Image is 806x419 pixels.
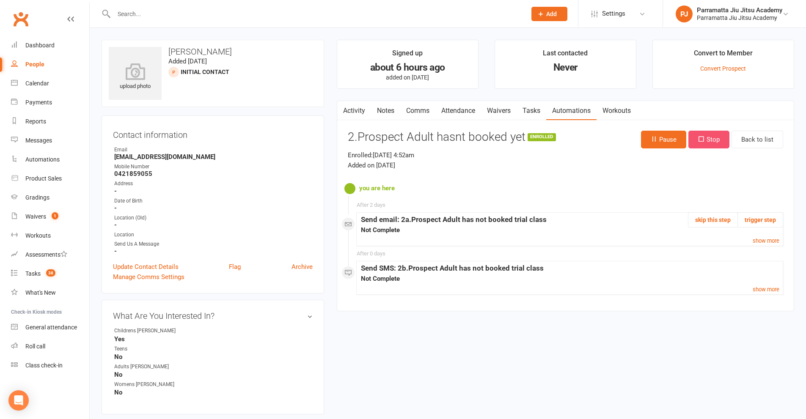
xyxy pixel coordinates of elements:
a: Comms [400,101,435,120]
div: Send SMS: 2b.Prospect Adult has not booked trial class [361,263,778,274]
strong: - [114,247,313,255]
a: Back to list [732,131,783,148]
a: Workouts [11,226,89,245]
div: Send Us A Message [114,240,313,248]
a: What's New [11,283,89,302]
a: Roll call [11,337,89,356]
a: Payments [11,93,89,112]
a: Notes [371,101,400,120]
a: Automations [11,150,89,169]
h3: [PERSON_NAME] [109,47,317,56]
div: Never [503,63,628,72]
div: Messages [25,137,52,144]
a: Reports [11,112,89,131]
div: Last contacted [543,48,588,63]
a: General attendance kiosk mode [11,318,89,337]
div: Womens [PERSON_NAME] [114,381,184,389]
span: Add [546,11,557,17]
span: Settings [602,4,625,23]
div: Email [114,146,313,154]
div: Dashboard [25,42,55,49]
span: Initial Contact [181,68,229,75]
div: PJ [676,5,693,22]
span: 38 [46,269,55,277]
div: Workouts [25,232,51,239]
div: Convert to Member [694,48,753,63]
strong: [EMAIL_ADDRESS][DOMAIN_NAME] [114,153,313,161]
div: Signed up [392,48,423,63]
h3: Contact information [113,127,313,140]
a: Manage Comms Settings [113,272,184,282]
small: show more [753,238,779,244]
p: added on [DATE] [345,74,470,81]
a: Workouts [597,101,637,120]
div: What's New [25,289,56,296]
button: trigger step [737,212,783,227]
h3: What Are You Interested In? [113,311,313,320]
a: Flag [229,262,241,272]
h3: 2.Prospect Adult hasnt booked yet [348,131,525,144]
div: Parramatta Jiu Jitsu Academy [697,6,782,14]
small: ENROLLED [528,133,556,141]
strong: - [114,187,313,195]
div: Product Sales [25,175,62,182]
strong: 0421859055 [114,170,313,178]
div: Automations [25,156,60,163]
div: Send email: 2a.Prospect Adult has not booked trial class [361,214,778,225]
a: Update Contact Details [113,262,179,272]
strong: No [114,389,313,396]
button: Pause [641,131,686,148]
div: After 2 days [357,201,385,210]
a: Class kiosk mode [11,356,89,375]
a: Calendar [11,74,89,93]
div: Childrens [PERSON_NAME] [114,327,184,335]
div: General attendance [25,324,77,331]
a: Clubworx [10,8,31,30]
div: Tasks [25,270,41,277]
div: Adults [PERSON_NAME] [114,363,184,371]
small: show more [753,286,779,293]
div: upload photo [109,63,162,91]
a: Messages [11,131,89,150]
strong: Not Complete [361,226,400,234]
div: Reports [25,118,46,125]
div: Teens [114,345,184,353]
div: Address [114,180,313,188]
div: Calendar [25,80,49,87]
div: People [25,61,44,68]
a: Automations [546,101,597,120]
a: Activity [337,101,371,120]
a: Gradings [11,188,89,207]
a: People [11,55,89,74]
a: Convert Prospect [700,65,746,72]
div: Mobile Number [114,163,313,171]
a: Tasks [517,101,546,120]
a: Waivers [481,101,517,120]
div: you are here [356,177,783,197]
strong: Yes [114,335,313,343]
div: Location [114,231,313,239]
div: Date of Birth [114,197,313,205]
time: Added [DATE] [168,58,207,65]
span: 1 [52,212,58,219]
div: Gradings [25,194,50,201]
button: Add [531,7,567,21]
a: Waivers 1 [11,207,89,226]
a: Attendance [435,101,481,120]
div: Open Intercom Messenger [8,390,29,411]
button: skip this step [688,212,738,227]
div: Payments [25,99,52,106]
div: Roll call [25,343,45,350]
div: Location (Old) [114,214,313,222]
strong: - [114,204,313,212]
strong: No [114,371,313,378]
a: Dashboard [11,36,89,55]
input: Search... [111,8,520,20]
div: about 6 hours ago [345,63,470,72]
div: Waivers [25,213,46,220]
strong: Not Complete [361,275,400,282]
a: Assessments [11,245,89,264]
button: Stop [688,131,729,148]
strong: No [114,353,313,361]
div: Assessments [25,251,67,258]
